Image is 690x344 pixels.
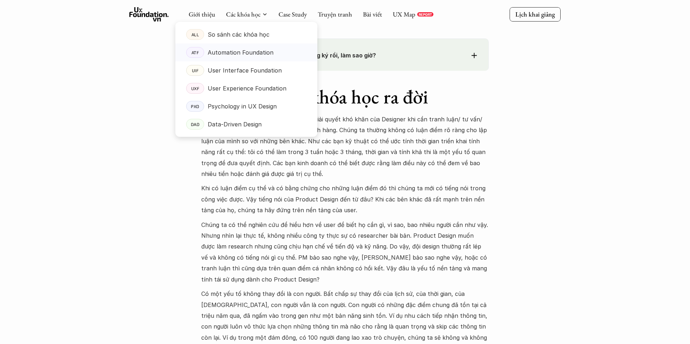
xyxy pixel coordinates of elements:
p: PXD [191,104,199,109]
a: Giới thiệu [189,10,215,18]
p: Psychology in UX Design [208,101,277,112]
p: Khi có luận điểm cụ thể và có bằng chứng cho những luận điểm đó thì chúng ta mới có tiếng nói tro... [201,183,489,215]
p: Khóa Psychology in UX Design ra đời để giải quyết khó khăn của Designer khi cần tranh luận/ tư vấ... [201,114,489,179]
a: Case Study [279,10,307,18]
a: ALLSo sánh các khóa học [175,25,317,43]
a: UIFUser Interface Foundation [175,61,317,79]
a: UX Map [393,10,415,18]
a: REPORT [417,12,433,17]
p: ALL [192,32,199,37]
p: Lịch khai giảng [515,10,555,18]
p: ATF [192,50,199,55]
a: Các khóa học [226,10,261,18]
a: ATFAutomation Foundation [175,43,317,61]
h1: khóa học ra đời [201,85,489,108]
a: DADData-Driven Design [175,115,317,133]
a: PXDPsychology in UX Design [175,97,317,115]
a: Truyện tranh [318,10,352,18]
a: Bài viết [363,10,382,18]
p: Chúng ta có thể nghiên cứu để hiểu hơn về user để biết họ cần gì, vì sao, bao nhiêu người cần như... [201,219,489,285]
a: UXFUser Experience Foundation [175,79,317,97]
a: Lịch khai giảng [510,7,561,21]
p: UXF [191,86,199,91]
p: DAD [191,122,200,127]
p: Data-Driven Design [208,119,262,130]
p: User Experience Foundation [208,83,286,94]
p: Automation Foundation [208,47,273,58]
p: UIF [192,68,199,73]
p: So sánh các khóa học [208,29,270,40]
p: REPORT [419,12,432,17]
p: User Interface Foundation [208,65,282,76]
